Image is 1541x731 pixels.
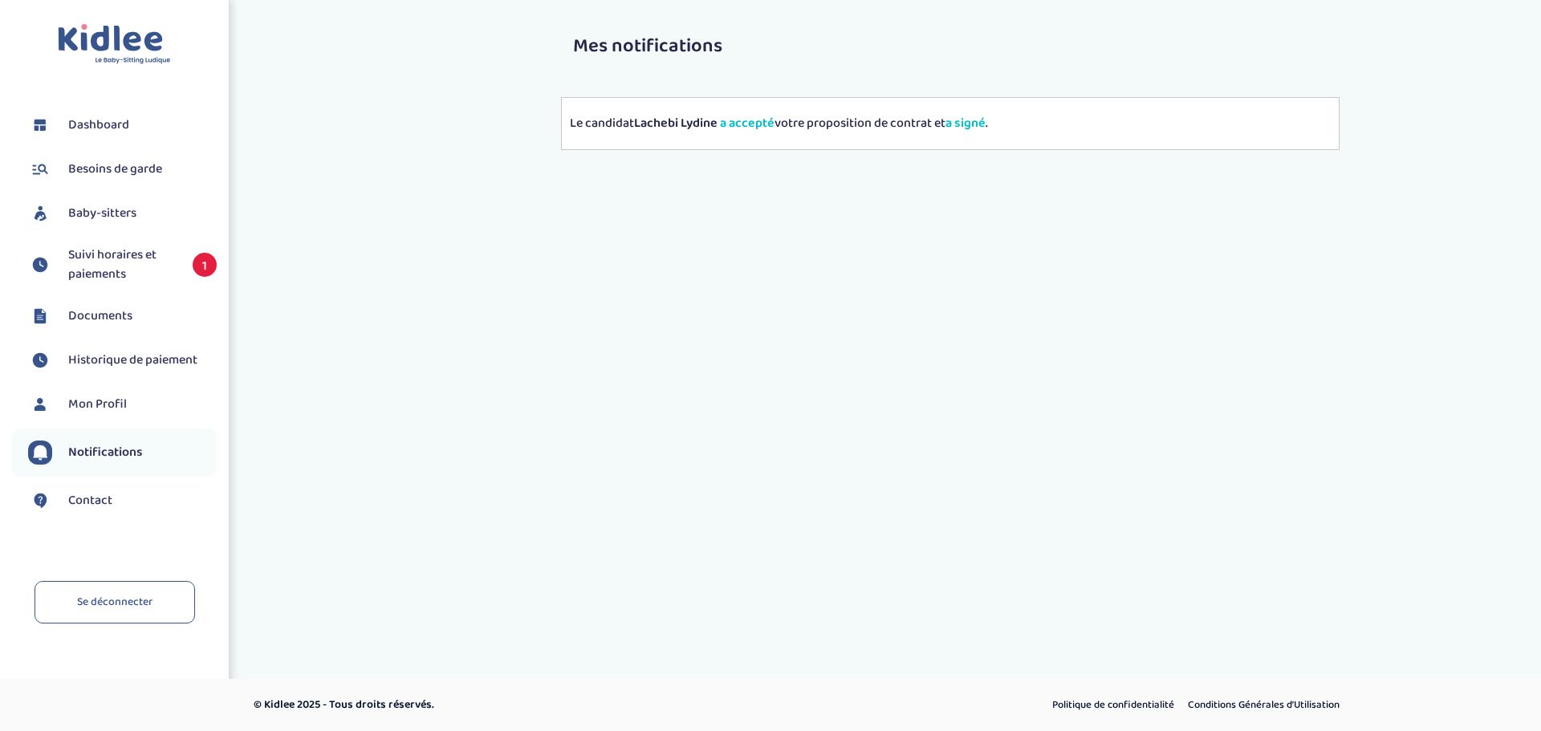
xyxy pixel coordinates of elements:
img: suivihoraire.svg [28,253,52,277]
img: documents.svg [28,304,52,328]
a: Contact [28,489,217,513]
span: Suivi horaires et paiements [68,246,177,284]
h3: Mes notifications [573,36,1328,57]
span: Mon Profil [68,395,127,414]
img: profil.svg [28,392,52,416]
img: dashboard.svg [28,113,52,137]
span: Besoins de garde [68,160,162,179]
strong: a signé [945,113,986,133]
strong: a accepté [720,113,775,133]
a: Mon Profil [28,392,217,416]
span: Notifications [68,443,143,462]
span: Dashboard [68,116,129,135]
a: Besoins de garde [28,157,217,181]
span: Documents [68,307,132,326]
span: 1 [193,253,217,277]
img: suivihoraire.svg [28,348,52,372]
a: Documents [28,304,217,328]
a: Suivi horaires et paiements 1 [28,246,217,284]
img: babysitters.svg [28,201,52,225]
img: contact.svg [28,489,52,513]
a: Historique de paiement [28,348,217,372]
span: Baby-sitters [68,204,136,223]
a: Dashboard [28,113,217,137]
a: Politique de confidentialité [1047,695,1180,716]
span: Contact [68,491,112,510]
p: © Kidlee 2025 - Tous droits réservés. [254,696,839,713]
strong: Lachebi Lydine [634,113,718,133]
a: Se déconnecter [35,581,195,623]
a: Baby-sitters [28,201,217,225]
span: Historique de paiement [68,351,197,370]
a: Notifications [28,441,217,465]
p: Le candidat votre proposition de contrat et . [570,114,1331,133]
a: Conditions Générales d’Utilisation [1182,695,1345,716]
img: notification.svg [28,441,52,465]
img: logo.svg [58,24,171,65]
img: besoin.svg [28,157,52,181]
